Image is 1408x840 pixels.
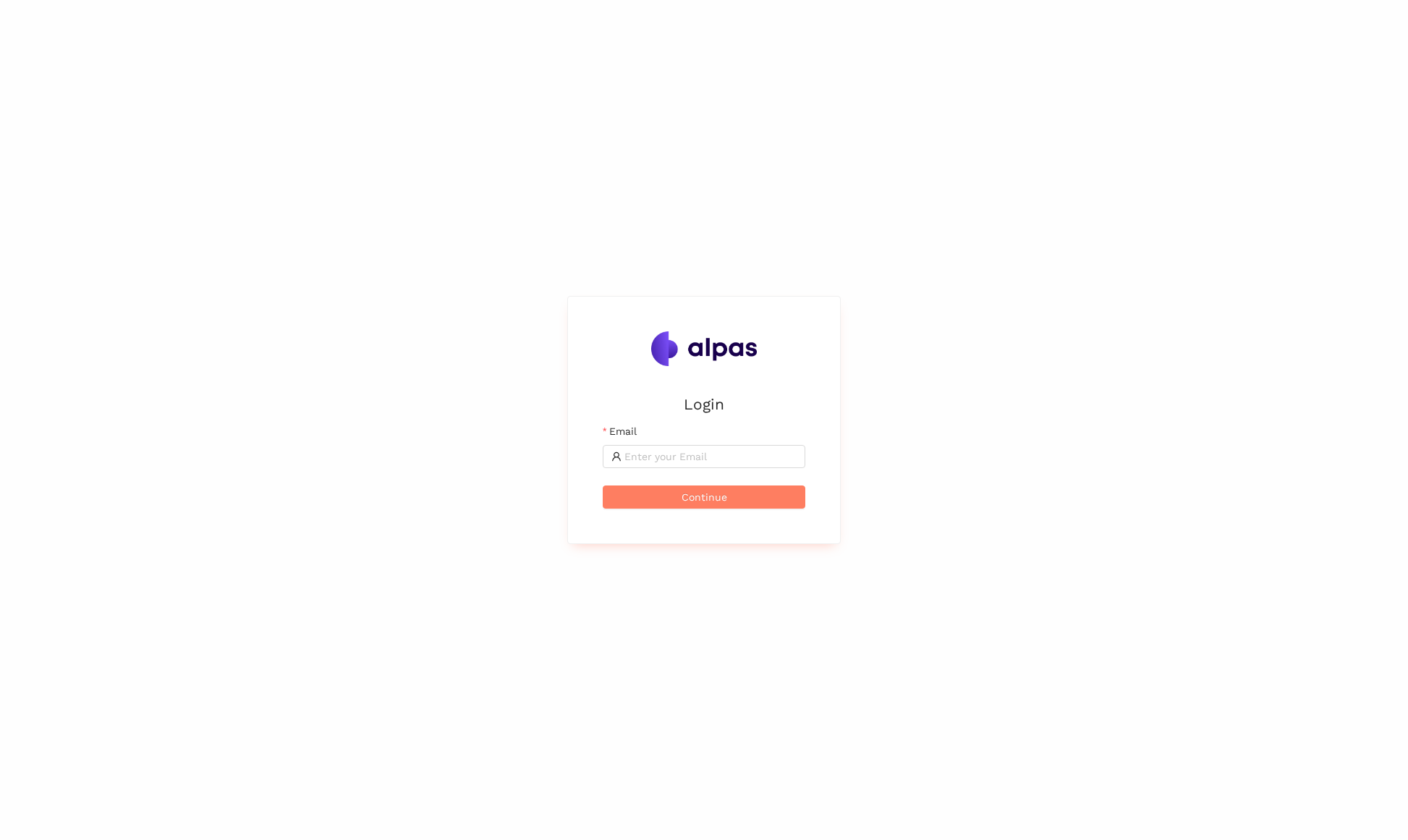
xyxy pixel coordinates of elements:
[603,392,805,416] h2: Login
[611,451,622,462] span: user
[682,489,727,505] span: Continue
[603,485,805,509] button: Continue
[624,449,797,464] input: Email
[603,423,637,439] label: Email
[651,331,757,366] img: Alpas.ai Logo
